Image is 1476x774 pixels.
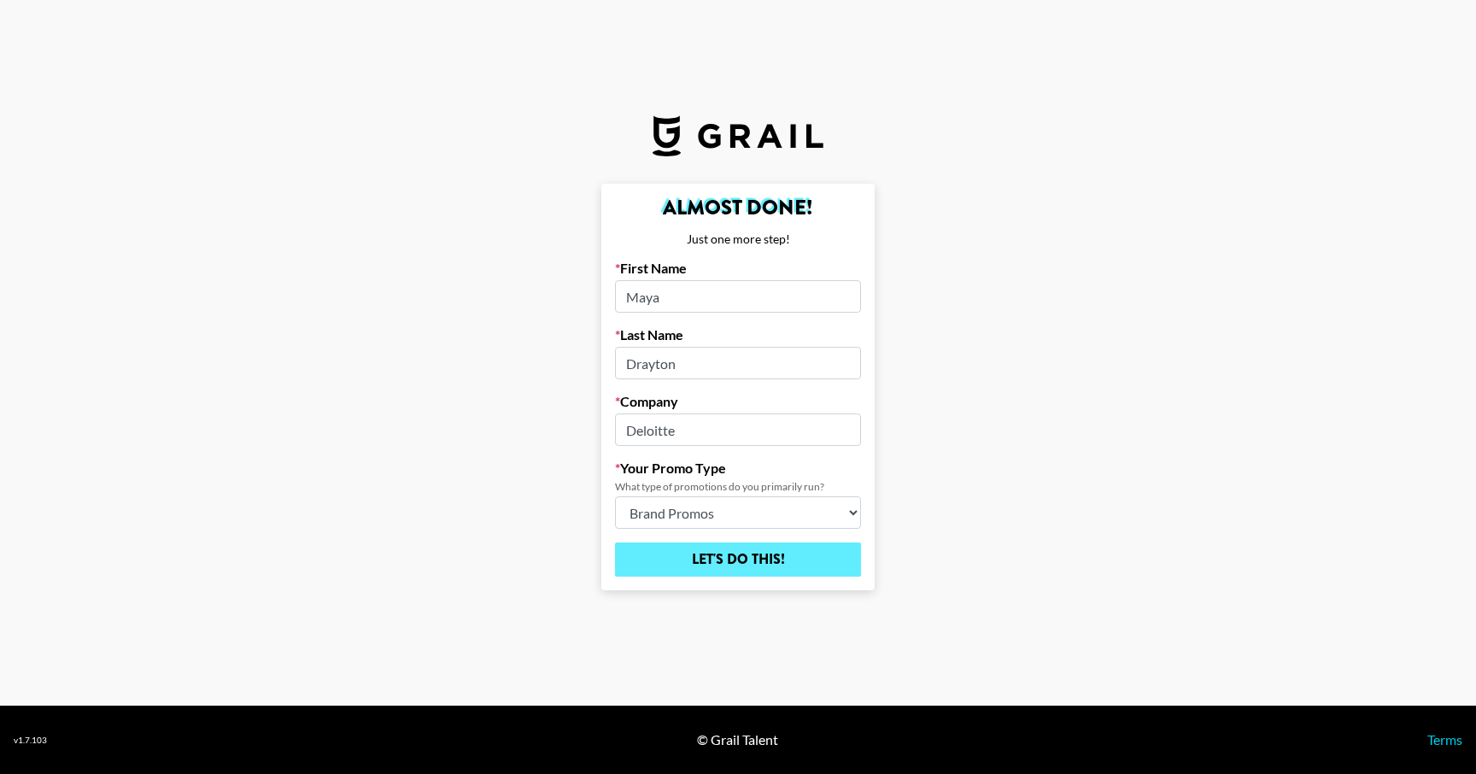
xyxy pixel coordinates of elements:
[615,480,861,493] div: What type of promotions do you primarily run?
[1427,731,1462,748] a: Terms
[615,280,861,313] input: First Name
[615,326,861,343] label: Last Name
[615,460,861,477] label: Your Promo Type
[615,347,861,379] input: Last Name
[615,232,861,247] div: Just one more step!
[615,260,861,277] label: First Name
[615,197,861,218] h2: Almost Done!
[615,413,861,446] input: Company
[14,735,47,746] div: v 1.7.103
[653,115,823,156] img: Grail Talent Logo
[615,393,861,410] label: Company
[615,542,861,577] input: Let's Do This!
[697,731,778,748] div: © Grail Talent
